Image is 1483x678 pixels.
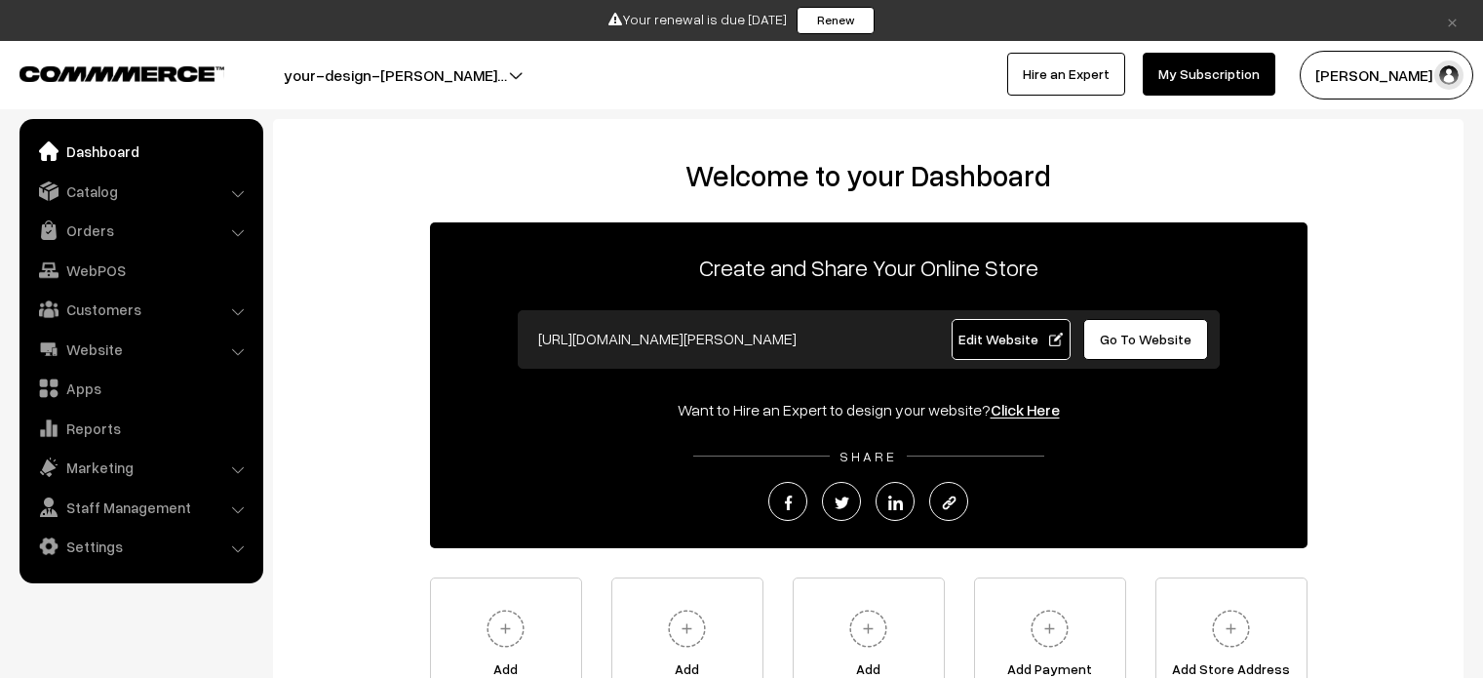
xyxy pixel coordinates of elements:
[24,213,256,248] a: Orders
[430,250,1307,285] p: Create and Share Your Online Store
[7,7,1476,34] div: Your renewal is due [DATE]
[24,490,256,525] a: Staff Management
[215,51,575,100] button: your-design-[PERSON_NAME]…
[1300,51,1473,100] button: [PERSON_NAME] N.P
[991,400,1060,419] a: Click Here
[430,398,1307,421] div: Want to Hire an Expert to design your website?
[24,411,256,446] a: Reports
[830,448,907,464] span: SHARE
[1439,9,1465,32] a: ×
[24,134,256,169] a: Dashboard
[1023,602,1076,656] img: plus.svg
[24,174,256,209] a: Catalog
[20,66,224,81] img: COMMMERCE
[1143,53,1275,96] a: My Subscription
[293,158,1444,193] h2: Welcome to your Dashboard
[1434,60,1463,90] img: user
[1083,319,1209,360] a: Go To Website
[797,7,875,34] a: Renew
[952,319,1071,360] a: Edit Website
[24,371,256,406] a: Apps
[24,529,256,564] a: Settings
[841,602,895,656] img: plus.svg
[660,602,714,656] img: plus.svg
[479,602,532,656] img: plus.svg
[24,253,256,288] a: WebPOS
[958,331,1063,347] span: Edit Website
[24,292,256,327] a: Customers
[1007,53,1125,96] a: Hire an Expert
[1204,602,1258,656] img: plus.svg
[24,332,256,367] a: Website
[20,60,190,84] a: COMMMERCE
[24,450,256,485] a: Marketing
[1100,331,1191,347] span: Go To Website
